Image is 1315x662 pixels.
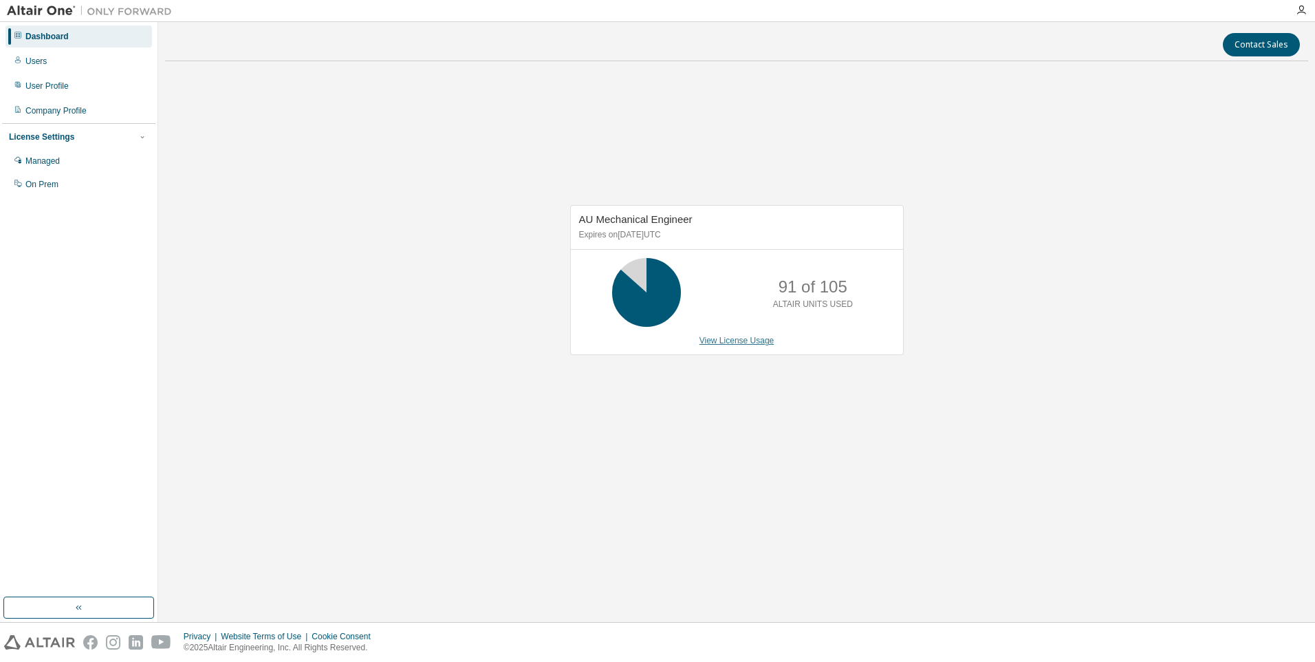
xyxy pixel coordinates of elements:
p: 91 of 105 [779,275,847,299]
div: Users [25,56,47,67]
a: View License Usage [699,336,774,345]
img: facebook.svg [83,635,98,650]
div: User Profile [25,81,69,92]
button: Contact Sales [1223,33,1300,56]
span: AU Mechanical Engineer [579,213,693,225]
p: Expires on [DATE] UTC [579,229,891,241]
div: On Prem [25,179,58,190]
p: © 2025 Altair Engineering, Inc. All Rights Reserved. [184,642,379,654]
img: instagram.svg [106,635,120,650]
p: ALTAIR UNITS USED [773,299,853,310]
img: Altair One [7,4,179,18]
div: Cookie Consent [312,631,378,642]
div: Company Profile [25,105,87,116]
img: youtube.svg [151,635,171,650]
img: altair_logo.svg [4,635,75,650]
div: Managed [25,156,60,167]
div: Dashboard [25,31,69,42]
img: linkedin.svg [129,635,143,650]
div: License Settings [9,131,74,142]
div: Website Terms of Use [221,631,312,642]
div: Privacy [184,631,221,642]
